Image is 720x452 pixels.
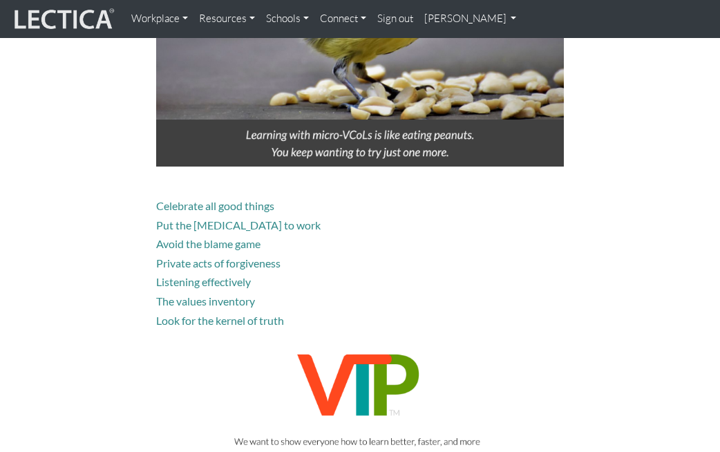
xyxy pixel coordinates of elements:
a: Celebrate all good things [156,199,274,212]
a: Look for the kernel of truth [156,314,284,327]
a: Workplace [126,6,193,32]
a: Connect [314,6,372,32]
a: Avoid the blame game [156,237,260,250]
a: Resources [193,6,260,32]
a: Private acts of forgiveness [156,256,281,270]
a: Listening effectively [156,275,251,288]
img: lecticalive [11,6,115,32]
a: Sign out [372,6,419,32]
a: Schools [260,6,314,32]
a: The values inventory [156,294,255,308]
a: [PERSON_NAME] [419,6,522,32]
a: Put the [MEDICAL_DATA] to work [156,218,321,232]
